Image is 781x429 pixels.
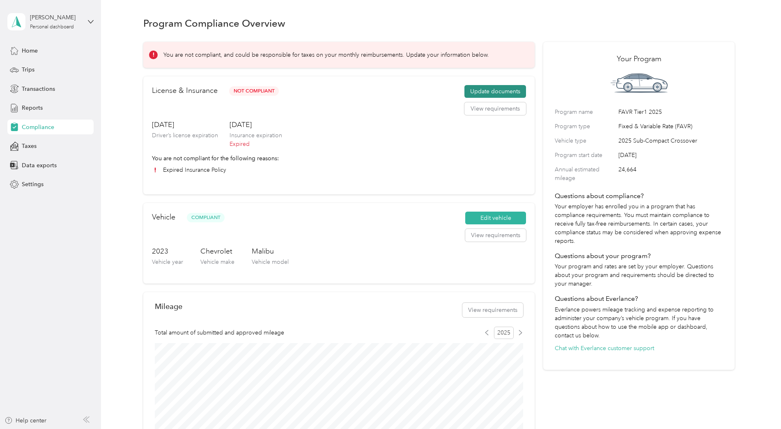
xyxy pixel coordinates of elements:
span: Fixed & Variable Rate (FAVR) [618,122,723,131]
h2: License & Insurance [152,85,218,96]
span: 24,664 [618,165,723,182]
h2: Your Program [555,53,723,65]
div: Personal dashboard [30,25,74,30]
p: You are not compliant, and could be responsible for taxes on your monthly reimbursements. Update ... [163,51,489,59]
p: Your employer has enrolled you in a program that has compliance requirements. You must maintain c... [555,202,723,245]
span: Settings [22,180,44,189]
p: Vehicle year [152,258,183,266]
span: Not Compliant [229,86,279,96]
span: [DATE] [618,151,723,159]
h2: Mileage [155,302,182,311]
span: Total amount of submitted and approved mileage [155,328,284,337]
span: Reports [22,104,43,112]
span: Transactions [22,85,55,93]
span: 2025 Sub-Compact Crossover [618,136,723,145]
h4: Questions about your program? [555,251,723,261]
label: Program start date [555,151,616,159]
button: Edit vehicle [465,212,526,225]
label: Annual estimated mileage [555,165,616,182]
div: [PERSON_NAME] [30,13,81,22]
button: View requirements [465,229,526,242]
h3: Chevrolet [200,246,234,256]
h4: Questions about Everlance? [555,294,723,304]
h3: [DATE] [152,120,218,130]
label: Program name [555,108,616,116]
h3: Malibu [252,246,289,256]
span: Compliant [187,213,225,222]
button: Chat with Everlance customer support [555,344,654,353]
span: Home [22,46,38,55]
button: View requirements [462,303,523,317]
iframe: Everlance-gr Chat Button Frame [735,383,781,429]
span: Taxes [22,142,37,150]
h3: [DATE] [230,120,282,130]
button: Help center [5,416,46,425]
p: Insurance expiration [230,131,282,140]
span: 2025 [494,327,514,339]
p: Driver’s license expiration [152,131,218,140]
span: Data exports [22,161,57,170]
span: FAVR Tier1 2025 [618,108,723,116]
p: Vehicle model [252,258,289,266]
h4: Questions about compliance? [555,191,723,201]
p: Vehicle make [200,258,234,266]
p: Your program and rates are set by your employer. Questions about your program and requirements sh... [555,262,723,288]
h3: 2023 [152,246,183,256]
button: Update documents [464,85,526,98]
label: Program type [555,122,616,131]
li: Expired Insurance Policy [152,166,526,174]
h2: Vehicle [152,212,175,223]
span: Compliance [22,123,54,131]
h1: Program Compliance Overview [143,19,285,28]
button: View requirements [464,102,526,115]
span: Trips [22,65,34,74]
p: Everlance powers mileage tracking and expense reporting to administer your company’s vehicle prog... [555,305,723,340]
p: Expired [230,140,282,148]
p: You are not compliant for the following reasons: [152,154,526,163]
label: Vehicle type [555,136,616,145]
